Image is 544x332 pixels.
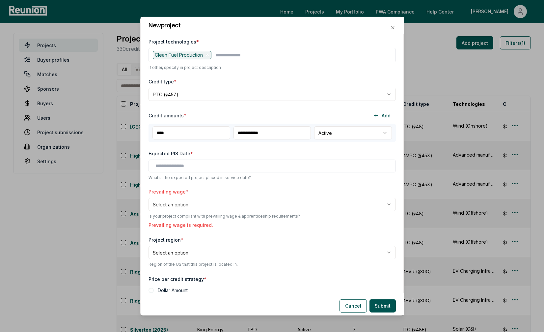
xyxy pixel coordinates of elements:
label: Credit type [149,78,177,85]
label: Project technologies [149,38,199,45]
label: Price per credit strategy [149,276,206,282]
p: Region of the US that this project is located in. [149,262,396,267]
label: Prevailing wage [149,188,188,195]
button: Add [367,109,396,122]
button: Submit [369,299,396,312]
label: Credit amounts [149,112,186,119]
p: Prevailing wage is required. [149,222,396,228]
label: Dollar Amount [158,287,188,294]
label: Expected PIS Date [149,150,193,157]
button: Cancel [340,299,367,312]
label: Project region [149,236,183,243]
p: If other, specify in project description [149,65,396,70]
h2: New project [149,22,181,28]
p: What is the expected project placed in service date? [149,175,396,180]
p: Is your project compliant with prevailing wage & apprenticeship requirements? [149,214,396,219]
div: Clean Fuel Production [153,51,211,59]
